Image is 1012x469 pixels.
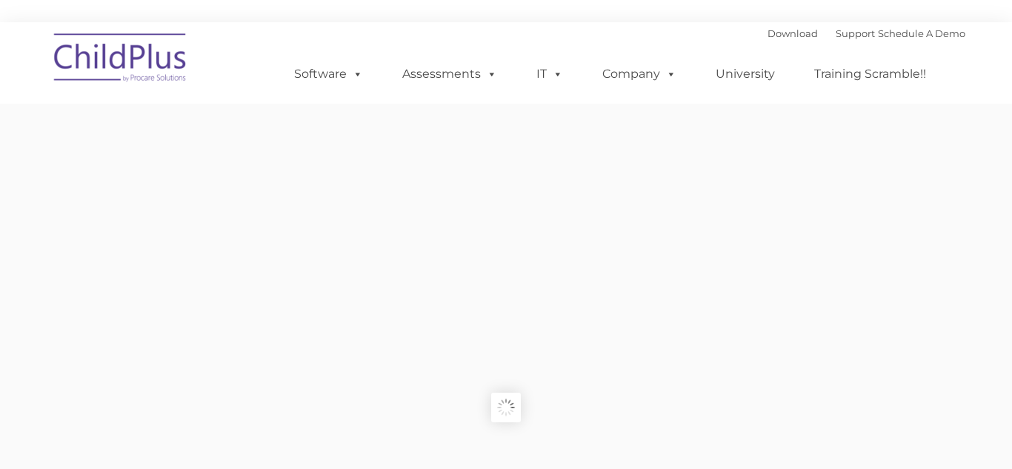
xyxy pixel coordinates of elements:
[587,59,691,89] a: Company
[279,59,378,89] a: Software
[522,59,578,89] a: IT
[387,59,512,89] a: Assessments
[768,27,965,39] font: |
[47,23,195,97] img: ChildPlus by Procare Solutions
[799,59,941,89] a: Training Scramble!!
[701,59,790,89] a: University
[768,27,818,39] a: Download
[836,27,875,39] a: Support
[878,27,965,39] a: Schedule A Demo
